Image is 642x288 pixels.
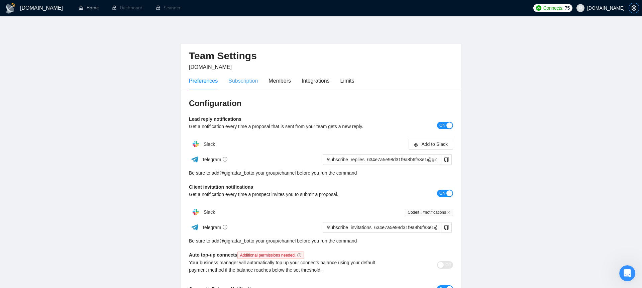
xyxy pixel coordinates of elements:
[191,155,199,164] img: ww3wtPAAAAAElFTkSuQmCC
[189,49,453,63] h2: Team Settings
[189,64,232,70] span: [DOMAIN_NAME]
[219,169,250,177] a: @gigradar_bot
[189,123,387,130] div: Get a notification every time a proposal that is sent from your team gets a new reply.
[543,4,563,12] span: Connects:
[228,77,258,85] div: Subscription
[441,225,451,230] span: copy
[441,222,452,233] button: copy
[297,253,301,257] span: info-circle
[202,225,228,230] span: Telegram
[189,77,218,85] div: Preferences
[191,223,199,231] img: ww3wtPAAAAAElFTkSuQmCC
[439,122,445,129] span: On
[439,190,445,197] span: On
[189,205,202,219] img: hpQkSZIkSZIkSZIkSZIkSZIkSZIkSZIkSZIkSZIkSZIkSZIkSZIkSZIkSZIkSZIkSZIkSZIkSZIkSZIkSZIkSZIkSZIkSZIkS...
[447,211,450,214] span: close
[409,139,453,150] button: slackAdd to Slack
[223,225,227,229] span: info-circle
[189,169,453,177] div: Be sure to add to your group/channel before you run the command
[405,209,453,216] span: Codeit ##notifications
[219,237,250,245] a: @gigradar_bot
[189,98,453,109] h3: Configuration
[340,77,354,85] div: Limits
[445,261,451,269] span: Off
[302,77,330,85] div: Integrations
[5,3,16,14] img: logo
[441,154,452,165] button: copy
[79,5,99,11] a: homeHome
[629,5,639,11] a: setting
[202,157,228,162] span: Telegram
[189,137,202,151] img: hpQkSZIkSZIkSZIkSZIkSZIkSZIkSZIkSZIkSZIkSZIkSZIkSZIkSZIkSZIkSZIkSZIkSZIkSZIkSZIkSZIkSZIkSZIkSZIkS...
[237,252,304,259] span: Additional permissions needed.
[189,252,307,258] b: Auto top-up connects
[578,6,583,10] span: user
[223,157,227,162] span: info-circle
[189,184,253,190] b: Client invitation notifications
[629,3,639,13] button: setting
[421,140,448,148] span: Add to Slack
[204,209,215,215] span: Slack
[189,237,453,245] div: Be sure to add to your group/channel before you run the command
[565,4,570,12] span: 75
[189,259,387,274] div: Your business manager will automatically top up your connects balance using your default payment ...
[619,265,635,281] iframe: Intercom live chat
[269,77,291,85] div: Members
[189,191,387,198] div: Get a notification every time a prospect invites you to submit a proposal.
[204,141,215,147] span: Slack
[414,142,419,148] span: slack
[189,116,241,122] b: Lead reply notifications
[441,157,451,162] span: copy
[536,5,541,11] img: upwork-logo.png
